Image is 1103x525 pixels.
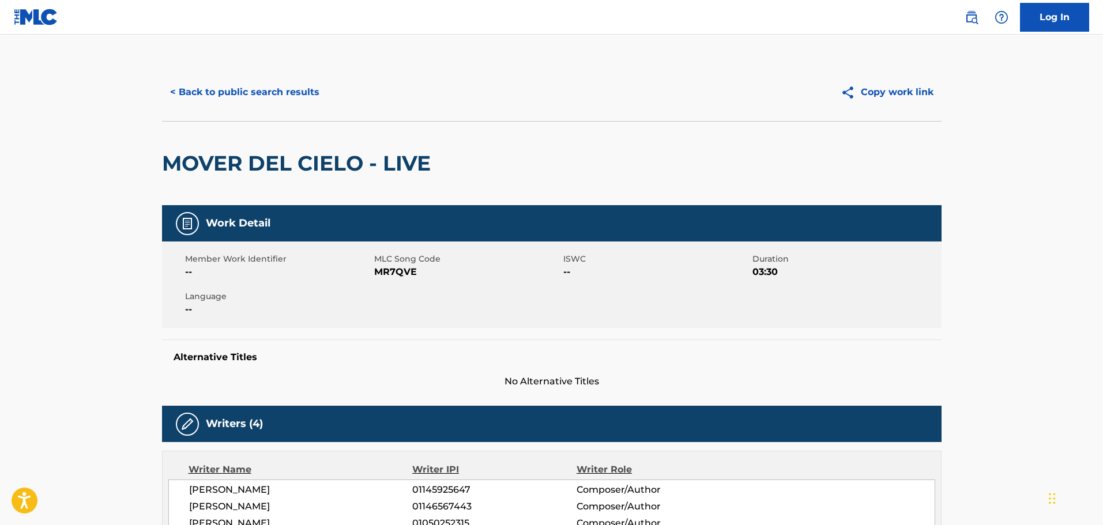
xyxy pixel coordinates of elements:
span: Duration [752,253,939,265]
span: -- [563,265,750,279]
img: help [995,10,1008,24]
img: Copy work link [841,85,861,100]
span: No Alternative Titles [162,375,942,388]
div: Drag [1049,481,1056,516]
a: Log In [1020,3,1089,32]
span: Language [185,290,371,303]
div: Writer Name [189,463,413,477]
h5: Writers (4) [206,417,263,430]
span: [PERSON_NAME] [189,483,413,497]
img: search [965,10,978,24]
img: Work Detail [180,217,194,231]
iframe: Chat Widget [1045,470,1103,525]
span: Member Work Identifier [185,253,371,265]
button: < Back to public search results [162,78,327,107]
button: Copy work link [833,78,942,107]
span: Composer/Author [577,500,726,513]
div: Writer Role [577,463,726,477]
h5: Work Detail [206,217,270,230]
h2: MOVER DEL CIELO - LIVE [162,150,436,176]
div: Help [990,6,1013,29]
span: ISWC [563,253,750,265]
span: [PERSON_NAME] [189,500,413,513]
img: MLC Logo [14,9,58,25]
img: Writers [180,417,194,431]
div: Writer IPI [412,463,577,477]
span: MR7QVE [374,265,560,279]
span: Composer/Author [577,483,726,497]
h5: Alternative Titles [174,352,930,363]
span: 03:30 [752,265,939,279]
span: -- [185,265,371,279]
span: 01145925647 [412,483,576,497]
span: 01146567443 [412,500,576,513]
span: MLC Song Code [374,253,560,265]
a: Public Search [960,6,983,29]
span: -- [185,303,371,316]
